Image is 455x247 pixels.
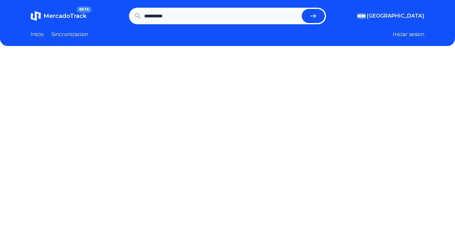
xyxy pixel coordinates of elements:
[51,31,88,38] a: Sincronizacion
[31,31,44,38] a: Inicio
[43,12,87,19] span: MercadoTrack
[357,13,366,19] img: Argentina
[31,11,41,21] img: MercadoTrack
[367,12,424,20] span: [GEOGRAPHIC_DATA]
[31,11,87,21] a: MercadoTrackBETA
[393,31,424,38] button: Iniciar sesion
[77,6,92,13] span: BETA
[357,12,424,20] button: [GEOGRAPHIC_DATA]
